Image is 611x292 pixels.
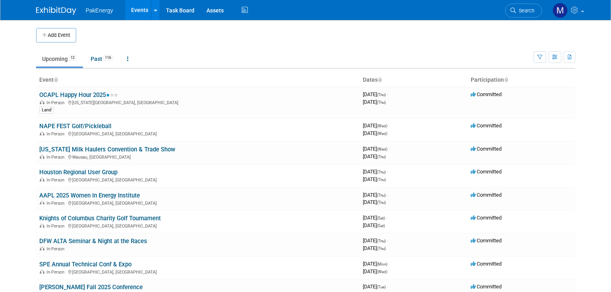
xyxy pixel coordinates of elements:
span: (Thu) [377,200,386,205]
span: Committed [471,261,502,267]
span: [DATE] [363,99,386,105]
th: Participation [467,73,575,87]
span: - [388,146,390,152]
span: Committed [471,284,502,290]
div: [GEOGRAPHIC_DATA], [GEOGRAPHIC_DATA] [39,130,356,137]
span: Committed [471,123,502,129]
span: - [387,238,388,244]
div: [GEOGRAPHIC_DATA], [GEOGRAPHIC_DATA] [39,222,356,229]
span: [DATE] [363,261,390,267]
span: (Wed) [377,147,387,151]
div: [GEOGRAPHIC_DATA], [GEOGRAPHIC_DATA] [39,268,356,275]
a: Sort by Participation Type [504,77,508,83]
span: In-Person [47,100,67,105]
a: Search [505,4,542,18]
button: Add Event [36,28,76,42]
span: In-Person [47,177,67,183]
img: In-Person Event [40,100,45,104]
span: Search [516,8,534,14]
span: (Thu) [377,93,386,97]
div: [GEOGRAPHIC_DATA], [GEOGRAPHIC_DATA] [39,199,356,206]
span: [DATE] [363,146,390,152]
span: - [387,169,388,175]
span: (Wed) [377,270,387,274]
span: In-Person [47,131,67,137]
span: (Mon) [377,262,387,266]
span: 116 [103,55,113,61]
span: In-Person [47,224,67,229]
a: Knights of Columbus Charity Golf Tournament [39,215,161,222]
img: In-Person Event [40,224,45,228]
span: [DATE] [363,284,388,290]
div: [GEOGRAPHIC_DATA], [GEOGRAPHIC_DATA] [39,176,356,183]
img: In-Person Event [40,270,45,274]
span: In-Person [47,155,67,160]
img: In-Person Event [40,155,45,159]
span: Committed [471,215,502,221]
span: (Thu) [377,170,386,174]
img: Mary Walker [552,3,568,18]
span: - [387,284,388,290]
a: [PERSON_NAME] Fall 2025 Conference [39,284,143,291]
span: Committed [471,146,502,152]
img: In-Person Event [40,246,45,250]
span: (Thu) [377,155,386,159]
a: [US_STATE] Milk Haulers Convention & Trade Show [39,146,175,153]
div: Land [39,107,54,114]
span: In-Person [47,246,67,252]
span: [DATE] [363,222,385,228]
th: Event [36,73,360,87]
span: (Thu) [377,246,386,251]
span: [DATE] [363,123,390,129]
span: [DATE] [363,153,386,159]
a: Sort by Event Name [54,77,58,83]
span: 12 [68,55,77,61]
a: NAPE FEST Golf/Pickleball [39,123,111,130]
span: [DATE] [363,130,387,136]
img: In-Person Event [40,131,45,135]
span: - [388,123,390,129]
span: - [388,261,390,267]
span: (Tue) [377,285,386,289]
img: In-Person Event [40,177,45,181]
span: Committed [471,192,502,198]
span: (Thu) [377,239,386,243]
span: [DATE] [363,199,386,205]
span: Committed [471,91,502,97]
div: [US_STATE][GEOGRAPHIC_DATA], [GEOGRAPHIC_DATA] [39,99,356,105]
span: Committed [471,169,502,175]
span: (Thu) [377,100,386,105]
span: (Thu) [377,177,386,182]
img: ExhibitDay [36,7,76,15]
span: [DATE] [363,176,386,182]
span: (Wed) [377,131,387,136]
a: AAPL 2025 Women In Energy Institute [39,192,140,199]
span: In-Person [47,270,67,275]
a: Houston Regional User Group [39,169,117,176]
span: - [387,91,388,97]
a: Sort by Start Date [378,77,382,83]
span: [DATE] [363,169,388,175]
span: Committed [471,238,502,244]
span: [DATE] [363,192,388,198]
a: DFW ALTA Seminar & Night at the Races [39,238,147,245]
span: In-Person [47,201,67,206]
img: In-Person Event [40,201,45,205]
th: Dates [360,73,467,87]
span: [DATE] [363,245,386,251]
span: (Sat) [377,216,385,220]
span: - [387,192,388,198]
a: Upcoming12 [36,51,83,66]
span: PakEnergy [86,7,113,14]
span: (Sat) [377,224,385,228]
a: OCAPL Happy Hour 2025 [39,91,118,99]
span: (Wed) [377,124,387,128]
span: - [386,215,387,221]
a: Past116 [85,51,119,66]
span: [DATE] [363,91,388,97]
span: [DATE] [363,215,387,221]
span: [DATE] [363,238,388,244]
a: SPE Annual Technical Conf & Expo [39,261,132,268]
div: Wausau, [GEOGRAPHIC_DATA] [39,153,356,160]
span: [DATE] [363,268,387,274]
